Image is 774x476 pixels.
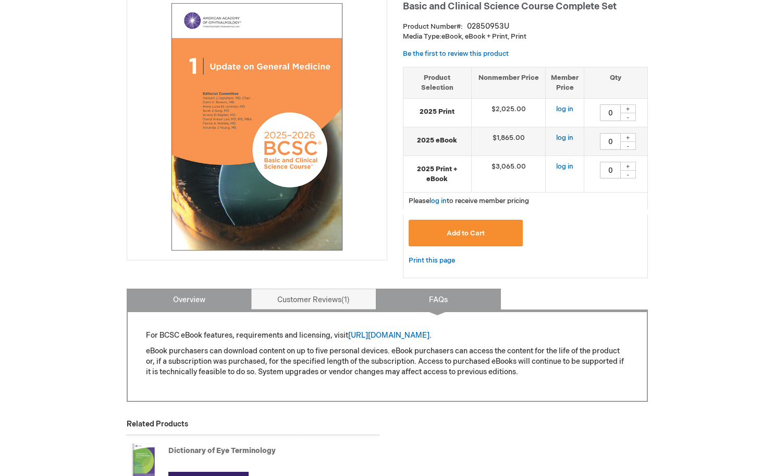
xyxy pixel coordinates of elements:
input: Qty [600,104,621,121]
p: For BCSC eBook features, requirements and licensing, visit . [146,330,629,341]
input: Qty [600,133,621,150]
div: + [620,133,636,142]
img: Basic and Clinical Science Course Complete Set [132,2,382,252]
th: Product Selection [403,67,472,98]
a: log in [556,134,573,142]
p: eBook purchasers can download content on up to five personal devices. eBook purchasers can access... [146,346,629,377]
span: Please to receive member pricing [409,197,529,205]
td: $3,065.00 [471,156,546,193]
th: Nonmember Price [471,67,546,98]
a: Dictionary of Eye Terminology [168,446,276,455]
div: - [620,113,636,121]
div: + [620,162,636,171]
a: log in [429,197,447,205]
div: 02850953U [467,21,509,32]
div: - [620,141,636,150]
a: Customer Reviews1 [251,289,376,310]
a: Overview [127,289,252,310]
td: $1,865.00 [471,127,546,156]
th: Qty [584,67,647,98]
input: Qty [600,162,621,178]
span: Add to Cart [447,229,485,237]
a: log in [556,162,573,171]
th: Member Price [546,67,584,98]
strong: Related Products [127,420,188,429]
a: Be the first to review this product [403,50,509,58]
a: FAQs [376,289,501,310]
strong: 2025 Print [409,107,466,117]
p: eBook, eBook + Print, Print [403,32,648,42]
td: $2,025.00 [471,99,546,127]
div: + [620,104,636,113]
div: - [620,170,636,178]
a: log in [556,105,573,113]
span: Basic and Clinical Science Course Complete Set [403,1,617,12]
button: Add to Cart [409,220,523,246]
span: 1 [341,295,350,304]
strong: Media Type: [403,32,441,41]
strong: Product Number [403,22,463,31]
strong: 2025 eBook [409,136,466,146]
a: Print this page [409,254,455,267]
a: [URL][DOMAIN_NAME] [348,331,429,340]
strong: 2025 Print + eBook [409,164,466,184]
